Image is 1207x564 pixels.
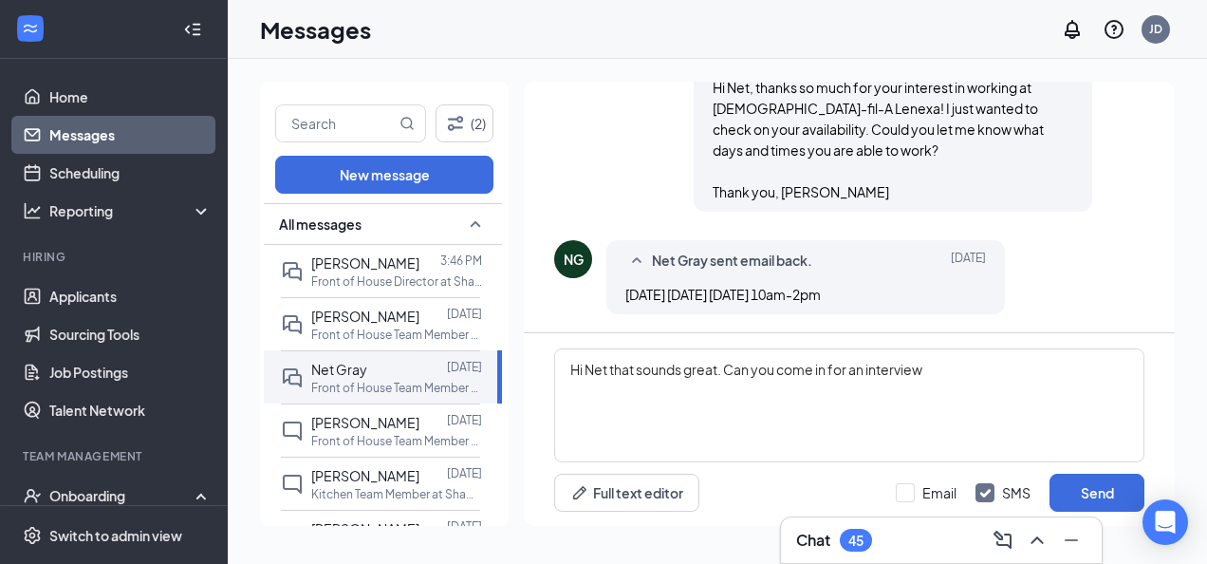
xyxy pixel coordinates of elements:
[275,156,493,194] button: New message
[311,467,419,484] span: [PERSON_NAME]
[311,254,419,272] span: [PERSON_NAME]
[281,313,304,336] svg: DoubleChat
[1022,525,1052,555] button: ChevronUp
[279,215,362,234] span: All messages
[281,526,304,549] svg: DoubleChat
[1026,529,1049,552] svg: ChevronUp
[447,359,482,375] p: [DATE]
[260,13,371,46] h1: Messages
[625,286,821,303] span: [DATE] [DATE] [DATE] 10am-2pm
[49,526,182,545] div: Switch to admin view
[311,380,482,396] p: Front of House Team Member at [GEOGRAPHIC_DATA]
[311,361,367,378] span: Net Gray
[554,474,699,512] button: Full text editorPen
[281,260,304,283] svg: DoubleChat
[49,277,212,315] a: Applicants
[276,105,396,141] input: Search
[1061,18,1084,41] svg: Notifications
[311,520,419,537] span: [PERSON_NAME]
[49,78,212,116] a: Home
[570,483,589,502] svg: Pen
[440,253,482,269] p: 3:46 PM
[848,533,863,549] div: 45
[21,19,40,38] svg: WorkstreamLogo
[1103,18,1125,41] svg: QuestionInfo
[399,116,415,131] svg: MagnifyingGlass
[992,529,1014,552] svg: ComposeMessage
[281,367,304,389] svg: DoubleChat
[23,201,42,220] svg: Analysis
[311,308,419,325] span: [PERSON_NAME]
[988,525,1018,555] button: ComposeMessage
[447,518,482,535] p: [DATE]
[49,353,212,391] a: Job Postings
[796,530,830,551] h3: Chat
[951,250,986,273] span: [DATE]
[23,486,42,505] svg: UserCheck
[311,273,482,290] p: Front of House Director at Shawnee Mission
[1060,529,1083,552] svg: Minimize
[49,116,212,154] a: Messages
[23,448,208,464] div: Team Management
[625,250,648,273] svg: SmallChevronUp
[311,327,482,343] p: Front of House Team Member at [GEOGRAPHIC_DATA]
[1056,525,1086,555] button: Minimize
[554,348,1144,462] textarea: Hi Net that sounds great. Can you come in for an interview
[436,104,493,142] button: Filter (2)
[49,315,212,353] a: Sourcing Tools
[49,201,213,220] div: Reporting
[1049,474,1144,512] button: Send
[49,391,212,429] a: Talent Network
[1142,499,1188,545] div: Open Intercom Messenger
[281,473,304,496] svg: ChatInactive
[652,250,812,273] span: Net Gray sent email back.
[1149,21,1162,37] div: JD
[444,112,467,135] svg: Filter
[447,412,482,428] p: [DATE]
[49,486,195,505] div: Onboarding
[447,465,482,481] p: [DATE]
[447,306,482,322] p: [DATE]
[464,213,487,235] svg: SmallChevronUp
[49,154,212,192] a: Scheduling
[23,249,208,265] div: Hiring
[281,420,304,442] svg: ChatInactive
[311,433,482,449] p: Front of House Team Member at [GEOGRAPHIC_DATA]
[23,526,42,545] svg: Settings
[564,250,584,269] div: NG
[311,414,419,431] span: [PERSON_NAME]
[311,486,482,502] p: Kitchen Team Member at Shawnee Mission
[183,20,202,39] svg: Collapse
